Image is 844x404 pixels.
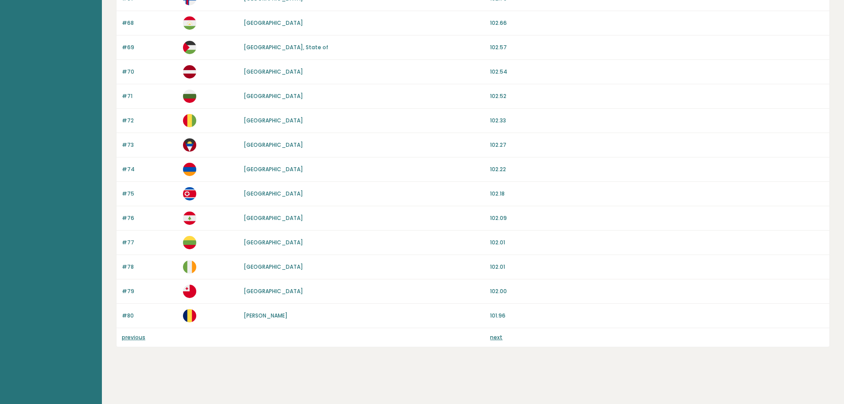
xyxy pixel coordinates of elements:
img: lv.svg [183,65,196,78]
p: 102.01 [490,263,824,271]
a: [PERSON_NAME] [244,312,288,319]
p: #71 [122,92,178,100]
img: to.svg [183,285,196,298]
p: #78 [122,263,178,271]
img: lb.svg [183,212,196,225]
a: [GEOGRAPHIC_DATA] [244,19,303,27]
img: ps.svg [183,41,196,54]
p: #79 [122,287,178,295]
a: [GEOGRAPHIC_DATA] [244,263,303,271]
img: am.svg [183,163,196,176]
p: 101.96 [490,312,824,320]
p: 102.66 [490,19,824,27]
a: [GEOGRAPHIC_DATA] [244,214,303,222]
a: [GEOGRAPHIC_DATA] [244,239,303,246]
a: [GEOGRAPHIC_DATA] [244,92,303,100]
p: #74 [122,165,178,173]
p: 102.33 [490,117,824,125]
a: [GEOGRAPHIC_DATA] [244,68,303,75]
p: 102.57 [490,43,824,51]
img: ie.svg [183,260,196,274]
a: [GEOGRAPHIC_DATA], State of [244,43,328,51]
a: [GEOGRAPHIC_DATA] [244,287,303,295]
img: ag.svg [183,138,196,152]
p: #80 [122,312,178,320]
p: #75 [122,190,178,198]
p: 102.01 [490,239,824,247]
p: 102.09 [490,214,824,222]
p: 102.27 [490,141,824,149]
p: 102.22 [490,165,824,173]
a: [GEOGRAPHIC_DATA] [244,141,303,149]
p: #68 [122,19,178,27]
p: #77 [122,239,178,247]
p: 102.54 [490,68,824,76]
p: 102.18 [490,190,824,198]
img: td.svg [183,309,196,322]
a: [GEOGRAPHIC_DATA] [244,190,303,197]
img: gn.svg [183,114,196,127]
p: #70 [122,68,178,76]
a: [GEOGRAPHIC_DATA] [244,165,303,173]
img: kp.svg [183,187,196,200]
p: #76 [122,214,178,222]
img: tj.svg [183,16,196,30]
a: next [490,333,502,341]
p: 102.52 [490,92,824,100]
a: [GEOGRAPHIC_DATA] [244,117,303,124]
img: lt.svg [183,236,196,249]
p: #69 [122,43,178,51]
p: 102.00 [490,287,824,295]
p: #73 [122,141,178,149]
a: previous [122,333,145,341]
p: #72 [122,117,178,125]
img: bg.svg [183,90,196,103]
